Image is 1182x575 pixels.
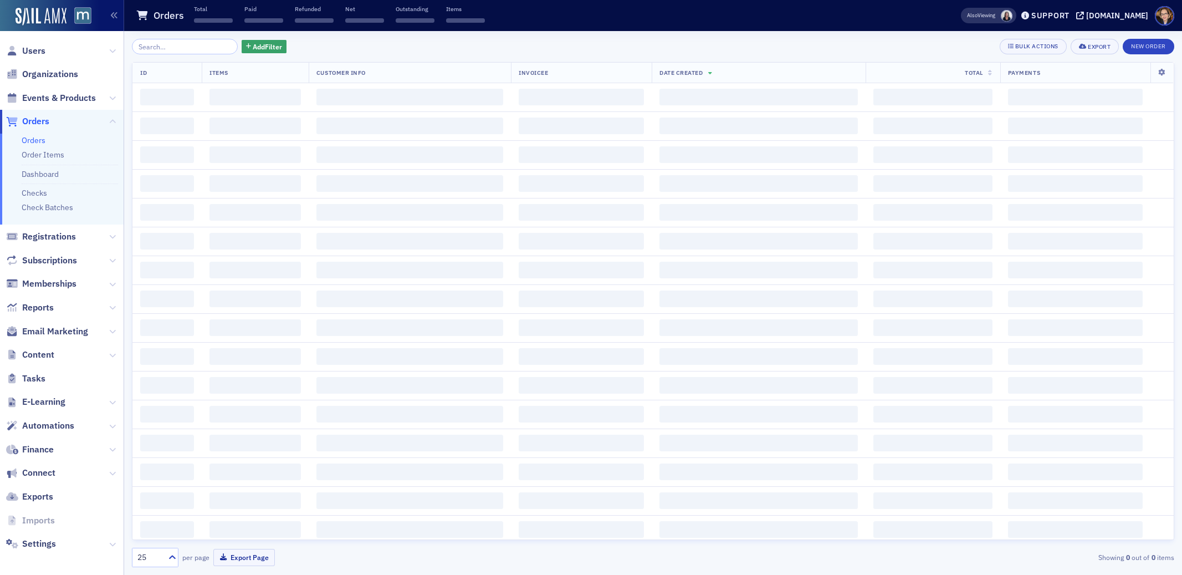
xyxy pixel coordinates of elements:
[6,45,45,57] a: Users
[22,515,55,527] span: Imports
[6,325,88,338] a: Email Marketing
[316,204,503,221] span: ‌
[1086,11,1148,21] div: [DOMAIN_NAME]
[209,146,301,163] span: ‌
[873,435,992,451] span: ‌
[132,39,238,54] input: Search…
[519,175,644,192] span: ‌
[140,204,194,221] span: ‌
[1008,233,1143,250] span: ‌
[659,233,858,250] span: ‌
[316,146,503,163] span: ‌
[873,204,992,221] span: ‌
[1008,89,1143,105] span: ‌
[316,89,503,105] span: ‌
[6,68,78,80] a: Organizations
[659,521,858,538] span: ‌
[316,377,503,394] span: ‌
[22,231,76,243] span: Registrations
[209,118,301,134] span: ‌
[873,521,992,538] span: ‌
[137,552,162,563] div: 25
[659,89,858,105] span: ‌
[6,92,96,104] a: Events & Products
[1000,39,1067,54] button: Bulk Actions
[22,202,73,212] a: Check Batches
[967,12,978,19] div: Also
[295,18,334,23] span: ‌
[22,538,56,550] span: Settings
[6,255,77,267] a: Subscriptions
[253,42,282,52] span: Add Filter
[659,69,703,77] span: Date Created
[873,175,992,192] span: ‌
[22,491,53,503] span: Exports
[74,7,91,24] img: SailAMX
[209,69,228,77] span: Items
[16,8,66,26] img: SailAMX
[659,291,858,307] span: ‌
[6,349,54,361] a: Content
[22,45,45,57] span: Users
[1008,262,1143,278] span: ‌
[396,18,434,23] span: ‌
[242,40,287,54] button: AddFilter
[6,515,55,527] a: Imports
[873,262,992,278] span: ‌
[1008,175,1143,192] span: ‌
[6,302,54,314] a: Reports
[22,325,88,338] span: Email Marketing
[140,291,194,307] span: ‌
[140,146,194,163] span: ‌
[1008,492,1143,509] span: ‌
[6,467,55,479] a: Connect
[396,5,434,13] p: Outstanding
[519,348,644,365] span: ‌
[1008,146,1143,163] span: ‌
[519,492,644,509] span: ‌
[519,377,644,394] span: ‌
[316,319,503,336] span: ‌
[6,396,65,408] a: E-Learning
[6,491,53,503] a: Exports
[659,435,858,451] span: ‌
[140,521,194,538] span: ‌
[1008,118,1143,134] span: ‌
[22,396,65,408] span: E-Learning
[835,552,1174,562] div: Showing out of items
[153,9,184,22] h1: Orders
[244,5,283,13] p: Paid
[873,377,992,394] span: ‌
[873,291,992,307] span: ‌
[6,278,76,290] a: Memberships
[1008,348,1143,365] span: ‌
[140,118,194,134] span: ‌
[209,233,301,250] span: ‌
[66,7,91,26] a: View Homepage
[519,69,548,77] span: Invoicee
[659,204,858,221] span: ‌
[209,521,301,538] span: ‌
[209,464,301,480] span: ‌
[659,118,858,134] span: ‌
[1008,435,1143,451] span: ‌
[6,538,56,550] a: Settings
[873,233,992,250] span: ‌
[519,319,644,336] span: ‌
[345,5,384,13] p: Net
[316,464,503,480] span: ‌
[316,435,503,451] span: ‌
[659,348,858,365] span: ‌
[519,262,644,278] span: ‌
[209,175,301,192] span: ‌
[659,175,858,192] span: ‌
[22,349,54,361] span: Content
[345,18,384,23] span: ‌
[182,552,209,562] label: per page
[316,406,503,423] span: ‌
[1008,204,1143,221] span: ‌
[659,464,858,480] span: ‌
[873,89,992,105] span: ‌
[140,435,194,451] span: ‌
